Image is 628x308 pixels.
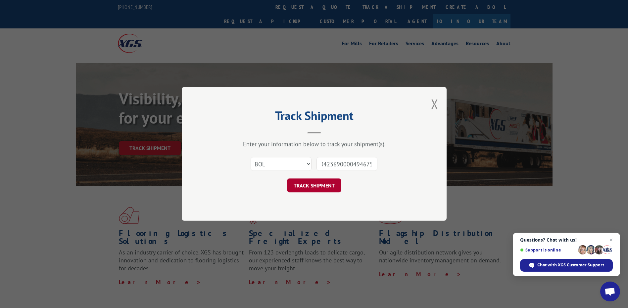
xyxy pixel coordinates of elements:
[215,140,413,148] div: Enter your information below to track your shipment(s).
[600,282,620,301] a: Open chat
[431,95,438,113] button: Close modal
[520,237,613,243] span: Questions? Chat with us!
[316,157,377,171] input: Number(s)
[215,111,413,124] h2: Track Shipment
[520,259,613,272] span: Chat with XGS Customer Support
[287,179,341,193] button: TRACK SHIPMENT
[537,262,604,268] span: Chat with XGS Customer Support
[520,248,576,252] span: Support is online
